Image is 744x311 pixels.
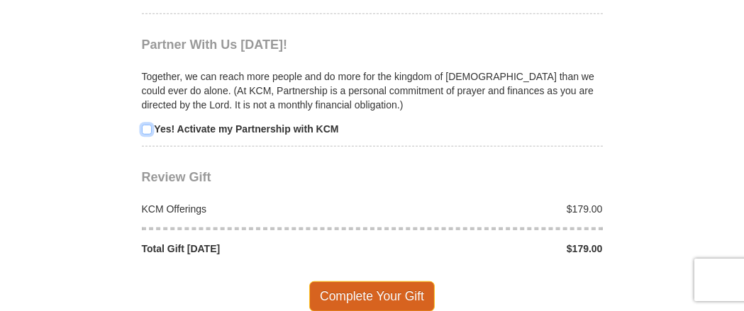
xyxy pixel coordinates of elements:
[309,281,435,311] span: Complete Your Gift
[142,38,288,52] span: Partner With Us [DATE]!
[134,242,372,256] div: Total Gift [DATE]
[142,170,211,184] span: Review Gift
[372,202,611,216] div: $179.00
[134,202,372,216] div: KCM Offerings
[372,242,611,256] div: $179.00
[142,69,603,112] p: Together, we can reach more people and do more for the kingdom of [DEMOGRAPHIC_DATA] than we coul...
[154,123,338,135] strong: Yes! Activate my Partnership with KCM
